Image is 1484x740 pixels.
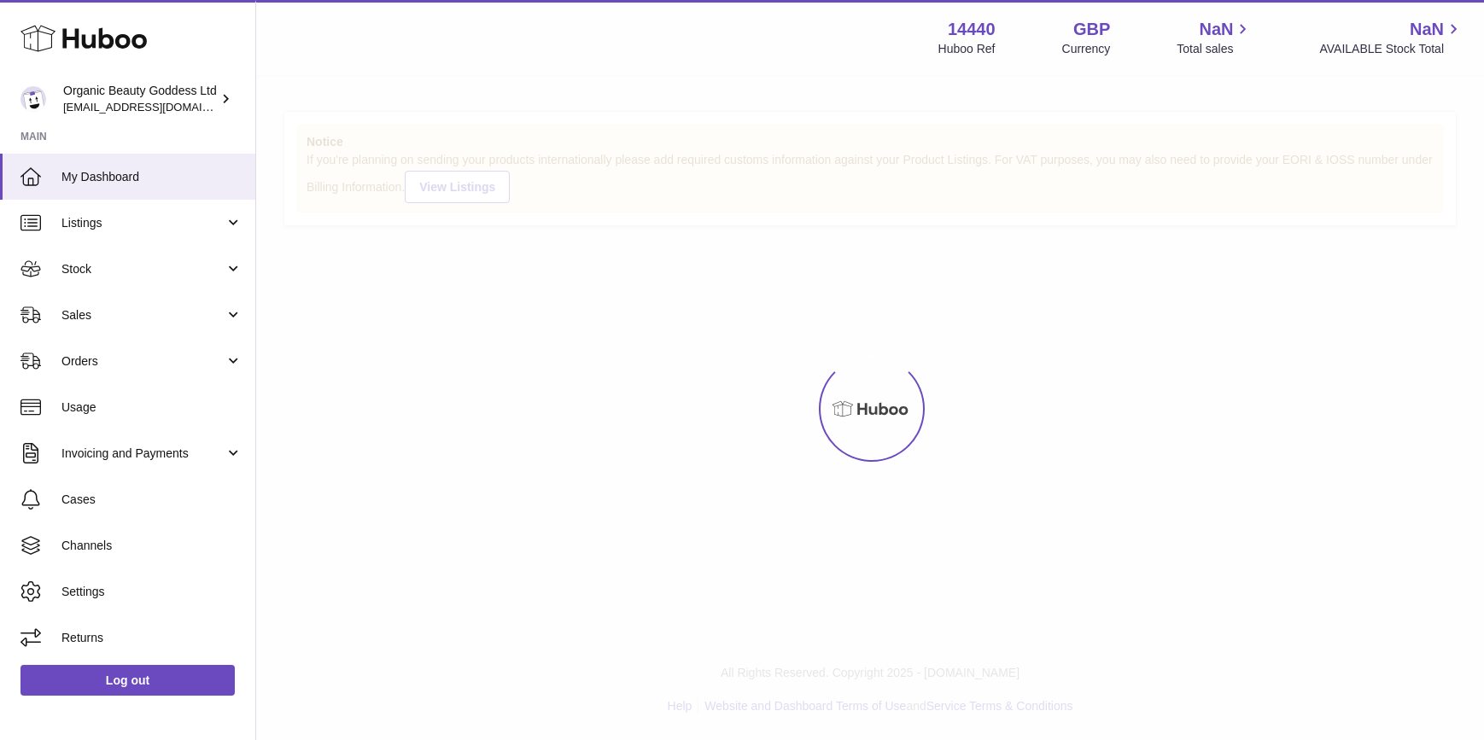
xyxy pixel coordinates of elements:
[1177,41,1253,57] span: Total sales
[1410,18,1444,41] span: NaN
[1073,18,1110,41] strong: GBP
[20,86,46,112] img: internalAdmin-14440@internal.huboo.com
[61,538,242,554] span: Channels
[61,630,242,646] span: Returns
[61,446,225,462] span: Invoicing and Payments
[948,18,996,41] strong: 14440
[20,665,235,696] a: Log out
[61,307,225,323] span: Sales
[61,492,242,508] span: Cases
[1319,41,1464,57] span: AVAILABLE Stock Total
[61,353,225,370] span: Orders
[61,169,242,185] span: My Dashboard
[63,100,251,114] span: [EMAIL_ADDRESS][DOMAIN_NAME]
[61,584,242,600] span: Settings
[61,399,242,416] span: Usage
[61,261,225,277] span: Stock
[61,215,225,231] span: Listings
[1319,18,1464,57] a: NaN AVAILABLE Stock Total
[63,83,217,115] div: Organic Beauty Goddess Ltd
[1062,41,1111,57] div: Currency
[1177,18,1253,57] a: NaN Total sales
[1199,18,1233,41] span: NaN
[938,41,996,57] div: Huboo Ref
